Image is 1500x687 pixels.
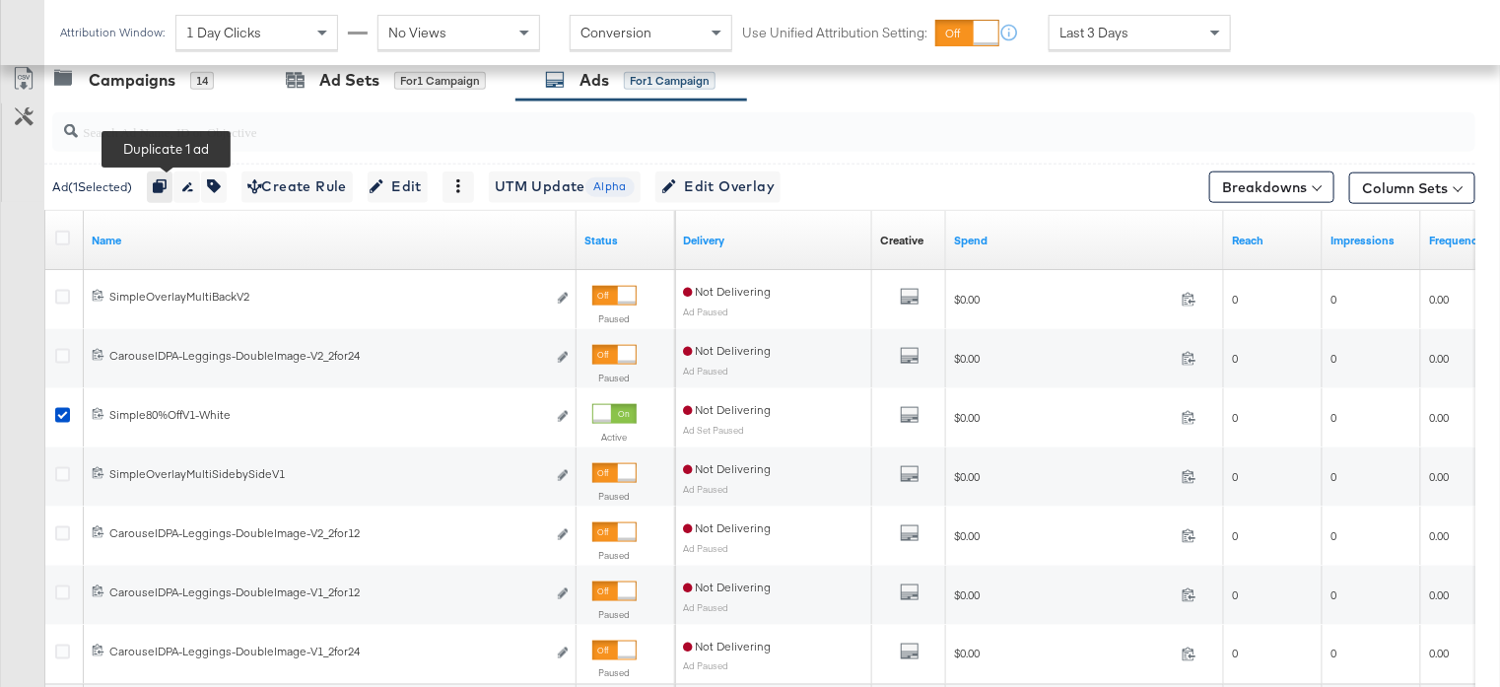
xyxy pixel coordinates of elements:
button: Create Rule [241,172,353,203]
sub: Ad Set Paused [683,424,744,436]
span: Create Rule [247,174,347,199]
span: Not Delivering [683,284,771,299]
span: UTM Update [495,174,635,199]
span: 0.00 [1429,292,1449,307]
span: Not Delivering [683,520,771,535]
button: Column Sets [1349,172,1475,204]
div: Campaigns [89,69,175,92]
div: Simple80%OffV1-White [109,407,546,423]
label: Paused [592,667,637,680]
span: $0.00 [954,469,1174,484]
sub: Ad Paused [683,542,728,554]
label: Use Unified Attribution Setting: [742,24,927,42]
span: Not Delivering [683,580,771,594]
button: Edit [368,172,428,203]
a: Reflects the ability of your Ad to achieve delivery. [683,233,864,248]
a: The number of times your ad was served. On mobile apps an ad is counted as served the first time ... [1330,233,1413,248]
span: 0 [1330,292,1336,307]
span: 0 [1232,528,1238,543]
span: 0.00 [1429,410,1449,425]
span: Not Delivering [683,461,771,476]
button: UTM UpdateAlpha [489,172,641,203]
button: Edit Overlay [655,172,781,203]
span: 0 [1330,647,1336,661]
span: No Views [388,24,446,41]
span: $0.00 [954,351,1174,366]
div: Creative [880,233,923,248]
span: $0.00 [954,410,1174,425]
a: The total amount spent to date. [954,233,1216,248]
label: Paused [592,608,637,621]
div: SimpleOverlayMultiSidebySideV1 [109,466,546,482]
span: Edit Overlay [661,174,775,199]
span: Last 3 Days [1059,24,1128,41]
div: CarouselDPA-Leggings-DoubleImage-V1_2for12 [109,584,546,600]
span: 1 Day Clicks [186,24,261,41]
span: 0 [1232,292,1238,307]
div: for 1 Campaign [624,72,716,90]
div: Ads [580,69,609,92]
span: Alpha [585,177,635,196]
div: Ad ( 1 Selected) [52,178,132,196]
span: 0.00 [1429,587,1449,602]
span: $0.00 [954,587,1174,602]
label: Paused [592,549,637,562]
span: 0 [1232,469,1238,484]
sub: Ad Paused [683,306,728,317]
label: Paused [592,490,637,503]
label: Paused [592,312,637,325]
span: $0.00 [954,647,1174,661]
span: 0.00 [1429,351,1449,366]
span: 0 [1330,351,1336,366]
span: 0 [1330,587,1336,602]
a: Shows the current state of your Ad. [584,233,667,248]
span: 0 [1232,351,1238,366]
div: CarouselDPA-Leggings-DoubleImage-V2_2for12 [109,525,546,541]
span: 0 [1232,410,1238,425]
div: SimpleOverlayMultiBackV2 [109,289,546,305]
sub: Ad Paused [683,365,728,377]
sub: Ad Paused [683,660,728,672]
div: Attribution Window: [59,26,166,39]
span: 0.00 [1429,469,1449,484]
label: Active [592,431,637,444]
div: CarouselDPA-Leggings-DoubleImage-V2_2for24 [109,348,546,364]
div: CarouselDPA-Leggings-DoubleImage-V1_2for24 [109,644,546,659]
a: The number of people your ad was served to. [1232,233,1315,248]
span: Not Delivering [683,402,771,417]
a: Ad Name. [92,233,569,248]
div: for 1 Campaign [394,72,486,90]
label: Paused [592,372,637,384]
span: 0 [1232,587,1238,602]
span: 0.00 [1429,528,1449,543]
span: 0 [1232,647,1238,661]
span: Not Delivering [683,343,771,358]
span: 0 [1330,469,1336,484]
input: Search Ad Name, ID or Objective [78,104,1348,143]
span: Not Delivering [683,639,771,653]
span: 0 [1330,410,1336,425]
span: 0.00 [1429,647,1449,661]
button: Breakdowns [1209,172,1334,203]
span: 0 [1330,528,1336,543]
span: Conversion [580,24,651,41]
span: Edit [374,174,422,199]
div: 14 [190,72,214,90]
sub: Ad Paused [683,483,728,495]
span: $0.00 [954,292,1174,307]
a: Shows the creative associated with your ad. [880,233,923,248]
sub: Ad Paused [683,601,728,613]
div: Ad Sets [319,69,379,92]
span: $0.00 [954,528,1174,543]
